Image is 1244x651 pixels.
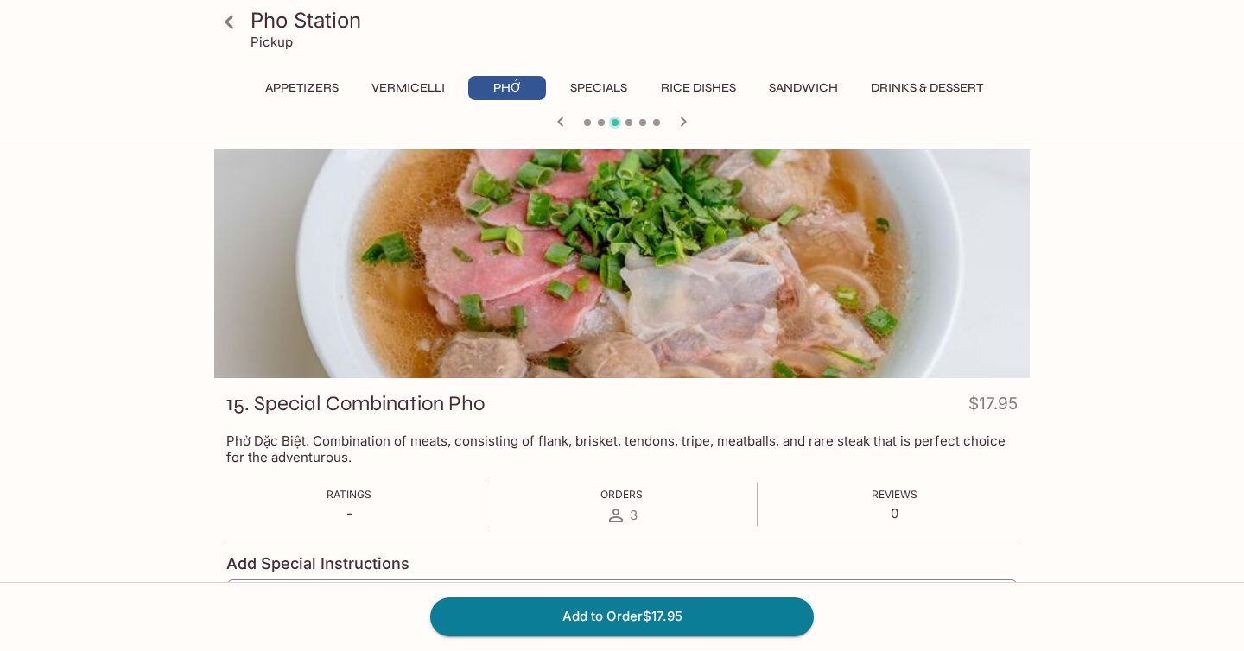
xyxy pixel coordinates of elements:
[214,149,1030,378] div: 15. Special Combination Pho
[362,76,454,100] button: Vermicelli
[226,390,485,417] h3: 15. Special Combination Pho
[251,7,1023,34] h3: Pho Station
[430,597,814,635] button: Add to Order$17.95
[651,76,746,100] button: Rice Dishes
[226,433,1018,465] p: Phở Dặc Biệt. Combination of meats, consisting of flank, brisket, tendons, tripe, meatballs, and ...
[759,76,847,100] button: Sandwich
[872,505,917,521] p: 0
[630,507,638,523] span: 3
[251,34,293,50] p: Pickup
[872,488,917,501] span: Reviews
[468,76,546,100] button: Phở
[327,505,371,521] p: -
[968,390,1018,424] h4: $17.95
[600,488,643,501] span: Orders
[226,554,1018,573] h4: Add Special Instructions
[327,488,371,501] span: Ratings
[256,76,348,100] button: Appetizers
[560,76,638,100] button: Specials
[861,76,993,100] button: Drinks & Dessert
